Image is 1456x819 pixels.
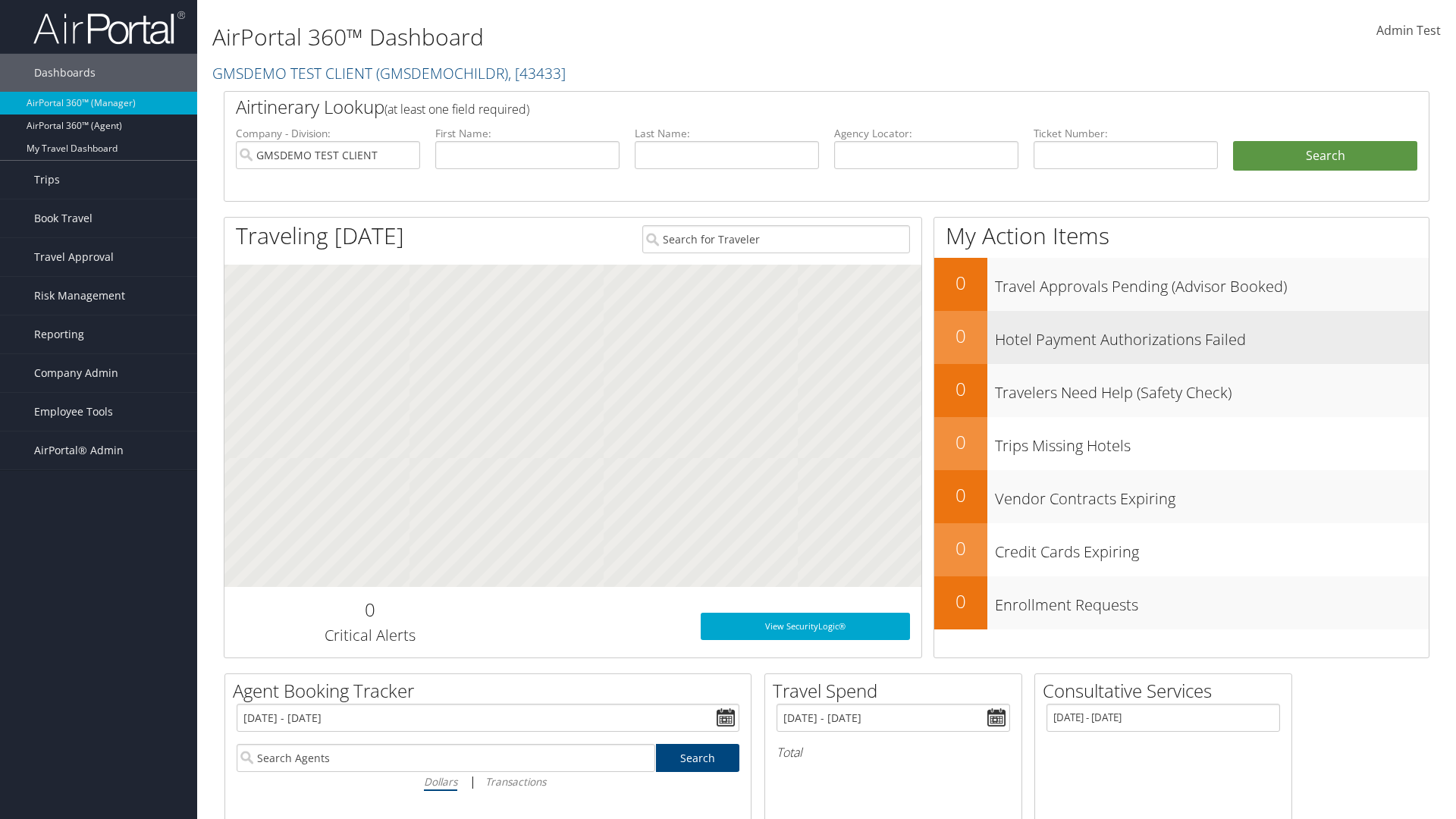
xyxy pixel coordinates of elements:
h2: 0 [934,535,987,561]
span: Reporting [34,315,84,353]
img: airportal-logo.png [33,10,185,45]
label: Company - Division: [236,126,420,141]
span: Trips [34,161,60,199]
h3: Trips Missing Hotels [995,428,1429,457]
a: 0Trips Missing Hotels [934,417,1429,470]
h3: Vendor Contracts Expiring [995,481,1429,510]
h3: Hotel Payment Authorizations Failed [995,322,1429,350]
h3: Critical Alerts [236,625,504,646]
a: Admin Test [1376,8,1441,55]
h2: Airtinerary Lookup [236,94,1317,120]
h2: 0 [934,376,987,402]
span: Admin Test [1376,22,1441,39]
h2: 0 [934,482,987,508]
div: | [237,772,739,791]
a: 0Travel Approvals Pending (Advisor Booked) [934,258,1429,311]
label: Last Name: [635,126,819,141]
h1: My Action Items [934,220,1429,252]
a: 0Travelers Need Help (Safety Check) [934,364,1429,417]
a: 0Hotel Payment Authorizations Failed [934,311,1429,364]
a: GMSDEMO TEST CLIENT [212,63,566,83]
span: Book Travel [34,199,93,237]
h2: 0 [236,597,504,623]
h2: 0 [934,270,987,296]
label: Agency Locator: [834,126,1018,141]
span: Company Admin [34,354,118,392]
input: Search for Traveler [642,225,910,253]
h3: Travel Approvals Pending (Advisor Booked) [995,268,1429,297]
h3: Credit Cards Expiring [995,534,1429,563]
a: 0Vendor Contracts Expiring [934,470,1429,523]
h6: Total [777,744,1010,761]
h2: Travel Spend [773,678,1021,704]
input: Search Agents [237,744,655,772]
span: Risk Management [34,277,125,315]
span: Dashboards [34,54,96,92]
span: ( GMSDEMOCHILDR ) [376,63,508,83]
a: View SecurityLogic® [701,613,910,640]
h1: Traveling [DATE] [236,220,404,252]
a: Search [656,744,740,772]
span: AirPortal® Admin [34,431,124,469]
button: Search [1233,141,1417,171]
h3: Travelers Need Help (Safety Check) [995,375,1429,403]
i: Dollars [424,774,457,789]
i: Transactions [485,774,546,789]
label: Ticket Number: [1034,126,1218,141]
h2: 0 [934,323,987,349]
h1: AirPortal 360™ Dashboard [212,21,1031,53]
span: Employee Tools [34,393,113,431]
a: 0Enrollment Requests [934,576,1429,629]
h2: 0 [934,429,987,455]
span: (at least one field required) [384,101,529,118]
span: , [ 43433 ] [508,63,566,83]
h3: Enrollment Requests [995,587,1429,616]
h2: Consultative Services [1043,678,1291,704]
h2: Agent Booking Tracker [233,678,751,704]
span: Travel Approval [34,238,114,276]
label: First Name: [435,126,620,141]
h2: 0 [934,588,987,614]
a: 0Credit Cards Expiring [934,523,1429,576]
